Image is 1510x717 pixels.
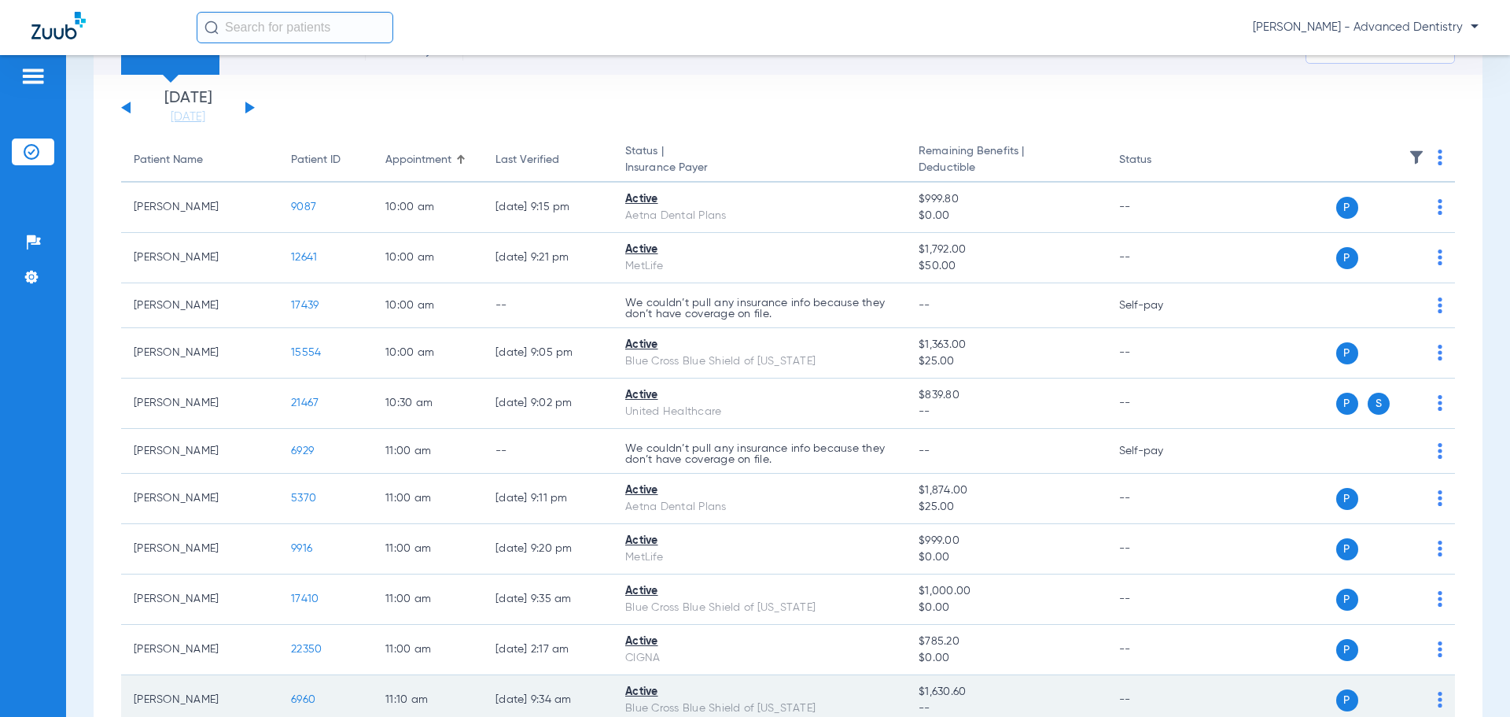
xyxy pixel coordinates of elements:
[1438,692,1442,708] img: group-dot-blue.svg
[373,429,483,474] td: 11:00 AM
[1107,474,1213,524] td: --
[625,650,893,667] div: CIGNA
[1107,379,1213,429] td: --
[373,183,483,233] td: 10:00 AM
[625,583,893,600] div: Active
[919,583,1093,600] span: $1,000.00
[121,575,278,625] td: [PERSON_NAME]
[625,337,893,353] div: Active
[134,152,266,168] div: Patient Name
[625,684,893,700] div: Active
[373,283,483,328] td: 10:00 AM
[373,233,483,283] td: 10:00 AM
[1336,639,1358,661] span: P
[625,533,893,549] div: Active
[919,258,1093,275] span: $50.00
[291,300,319,311] span: 17439
[291,152,360,168] div: Patient ID
[919,684,1093,700] span: $1,630.60
[483,474,613,524] td: [DATE] 9:11 PM
[625,549,893,566] div: MetLife
[625,353,893,370] div: Blue Cross Blue Shield of [US_STATE]
[483,524,613,575] td: [DATE] 9:20 PM
[919,337,1093,353] span: $1,363.00
[919,387,1093,404] span: $839.80
[919,482,1093,499] span: $1,874.00
[495,152,559,168] div: Last Verified
[1107,625,1213,675] td: --
[1438,490,1442,506] img: group-dot-blue.svg
[1336,197,1358,219] span: P
[31,12,86,39] img: Zuub Logo
[291,493,316,504] span: 5370
[625,160,893,176] span: Insurance Payer
[1336,342,1358,364] span: P
[919,650,1093,667] span: $0.00
[1107,524,1213,575] td: --
[919,600,1093,616] span: $0.00
[483,183,613,233] td: [DATE] 9:15 PM
[373,474,483,524] td: 11:00 AM
[1336,247,1358,269] span: P
[1438,199,1442,215] img: group-dot-blue.svg
[1107,233,1213,283] td: --
[919,208,1093,224] span: $0.00
[625,499,893,516] div: Aetna Dental Plans
[121,183,278,233] td: [PERSON_NAME]
[121,524,278,575] td: [PERSON_NAME]
[919,549,1093,566] span: $0.00
[373,379,483,429] td: 10:30 AM
[385,152,470,168] div: Appointment
[495,152,600,168] div: Last Verified
[906,139,1106,183] th: Remaining Benefits |
[1107,183,1213,233] td: --
[291,252,317,263] span: 12641
[483,233,613,283] td: [DATE] 9:21 PM
[1107,283,1213,328] td: Self-pay
[134,152,203,168] div: Patient Name
[1438,395,1442,411] img: group-dot-blue.svg
[291,694,315,705] span: 6960
[625,443,893,465] p: We couldn’t pull any insurance info because they don’t have coverage on file.
[291,201,316,213] span: 9087
[919,160,1093,176] span: Deductible
[121,474,278,524] td: [PERSON_NAME]
[625,404,893,420] div: United Healthcare
[291,397,319,408] span: 21467
[141,91,235,125] li: [DATE]
[625,191,893,208] div: Active
[121,233,278,283] td: [PERSON_NAME]
[204,20,219,35] img: Search Icon
[385,152,451,168] div: Appointment
[625,600,893,616] div: Blue Cross Blue Shield of [US_STATE]
[625,387,893,404] div: Active
[919,700,1093,717] span: --
[1107,328,1213,379] td: --
[141,109,235,125] a: [DATE]
[291,347,321,358] span: 15554
[1253,20,1479,35] span: [PERSON_NAME] - Advanced Dentistry
[919,445,930,456] span: --
[291,152,341,168] div: Patient ID
[1336,589,1358,611] span: P
[1438,345,1442,360] img: group-dot-blue.svg
[1368,393,1390,415] span: S
[121,328,278,379] td: [PERSON_NAME]
[291,445,314,456] span: 6929
[1107,429,1213,474] td: Self-pay
[919,533,1093,549] span: $999.00
[625,258,893,275] div: MetLife
[625,482,893,499] div: Active
[1438,591,1442,607] img: group-dot-blue.svg
[483,328,613,379] td: [DATE] 9:05 PM
[625,298,893,320] p: We couldn’t pull any insurance info because they don’t have coverage on file.
[1438,443,1442,459] img: group-dot-blue.svg
[1336,538,1358,560] span: P
[121,283,278,328] td: [PERSON_NAME]
[1438,641,1442,657] img: group-dot-blue.svg
[1107,139,1213,183] th: Status
[1409,150,1424,165] img: filter.svg
[1336,393,1358,415] span: P
[1438,541,1442,556] img: group-dot-blue.svg
[20,67,46,86] img: hamburger-icon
